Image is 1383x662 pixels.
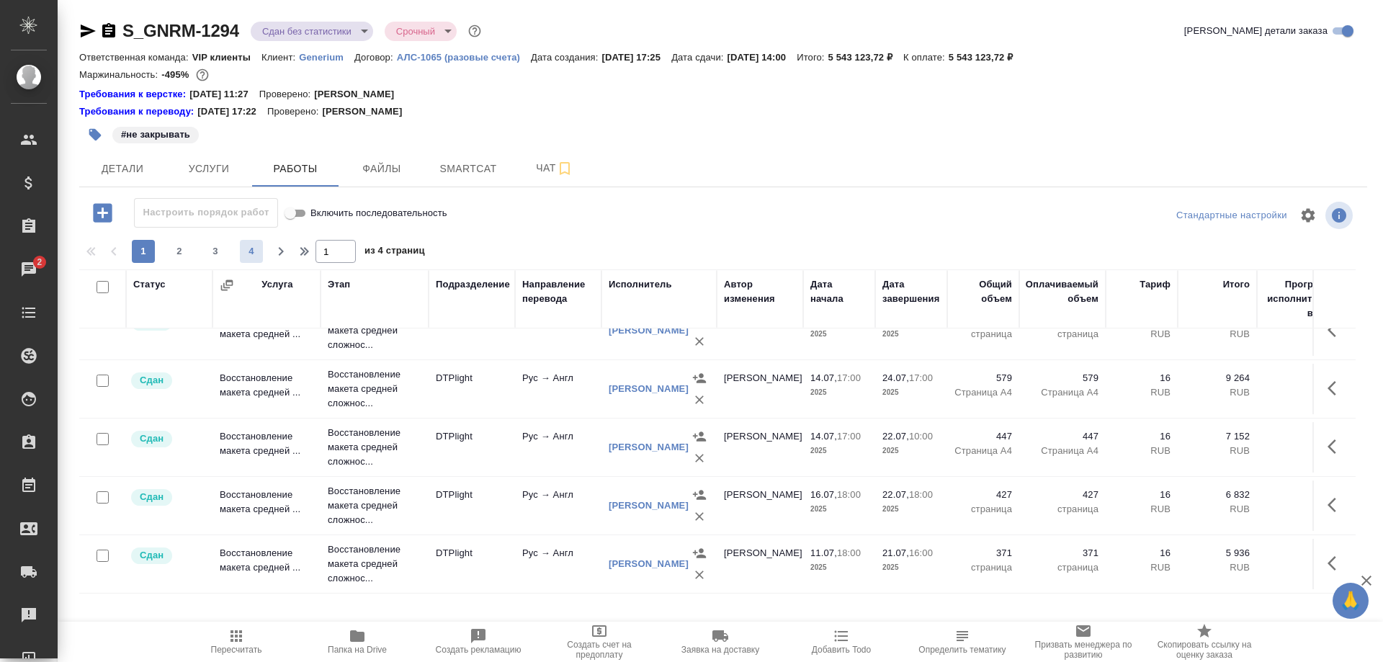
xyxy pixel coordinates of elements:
span: Включить последовательность [310,206,447,220]
p: 7 152 [1185,429,1250,444]
p: 2025 [882,444,940,458]
p: 2025 [882,327,940,341]
div: Менеджер проверил работу исполнителя, передает ее на следующий этап [130,546,205,565]
p: Сдан [140,373,164,388]
td: [PERSON_NAME] [717,422,803,473]
p: VIP клиенты [192,52,261,63]
p: RUB [1185,385,1250,400]
td: Рус → Англ [515,539,601,589]
p: страница [1026,560,1098,575]
p: [PERSON_NAME] [314,87,405,102]
div: Сдан без статистики [251,22,373,41]
p: Страница А4 [1026,444,1098,458]
p: 24.07, [882,372,909,383]
span: Услуги [174,160,243,178]
button: Скопировать ссылку для ЯМессенджера [79,22,97,40]
button: Удалить [689,389,710,411]
p: 17:00 [837,431,861,442]
button: Доп статусы указывают на важность/срочность заказа [465,22,484,40]
span: Детали [88,160,157,178]
p: [DATE] 17:22 [197,104,267,119]
p: RUB [1113,327,1171,341]
p: К оплате: [903,52,949,63]
button: Чтобы определение сработало, загрузи исходные файлы на странице "файлы" и привяжи проект в SmartCat [902,622,1023,662]
p: 2025 [882,385,940,400]
td: DTPlight [429,480,515,531]
p: 2025 [882,560,940,575]
p: Восстановление макета средней сложнос... [328,367,421,411]
p: Сдан [140,548,164,563]
p: 10:00 [909,431,933,442]
span: 🙏 [1338,586,1363,616]
button: 3 [204,240,227,263]
p: Сдан [140,431,164,446]
p: Итого: [797,52,828,63]
div: Дата завершения [882,277,940,306]
td: Восстановление макета средней ... [212,305,321,356]
button: Назначить [689,367,710,389]
p: #не закрывать [121,128,190,142]
button: Назначить [689,542,710,564]
td: DTPlight [429,305,515,356]
div: Оплачиваемый объем [1026,277,1098,306]
div: split button [1173,205,1291,227]
a: S_GNRM-1294 [122,21,239,40]
p: 9 264 [1185,371,1250,385]
p: 16 [1113,371,1171,385]
p: RUB [1113,385,1171,400]
td: DTPlight [429,539,515,589]
button: Назначить [689,484,710,506]
p: RUB [1185,444,1250,458]
p: Восстановление макета средней сложнос... [328,484,421,527]
p: страница [1026,502,1098,516]
div: Сдан без статистики [385,22,457,41]
p: Восстановление макета средней сложнос... [328,542,421,586]
p: 2025 [810,560,868,575]
div: Этап [328,277,350,292]
p: [DATE] 11:27 [189,87,259,102]
button: Здесь прячутся важные кнопки [1319,488,1353,522]
td: [PERSON_NAME] [717,480,803,531]
td: Восстановление макета средней ... [212,539,321,589]
span: [PERSON_NAME] детали заказа [1184,24,1328,38]
p: Generium [299,52,354,63]
p: АЛС-1065 (разовые счета) [397,52,531,63]
span: Файлы [347,160,416,178]
td: [PERSON_NAME] [717,539,803,589]
p: 447 [954,429,1012,444]
p: Дата создания: [531,52,601,63]
div: Направление перевода [522,277,594,306]
p: 427 [954,488,1012,502]
button: 4 [240,240,263,263]
div: Нажми, чтобы открыть папку с инструкцией [79,87,189,102]
p: 17:00 [837,372,861,383]
p: Дата сдачи: [671,52,727,63]
span: не закрывать [111,128,200,140]
a: 2 [4,251,54,287]
p: 6 832 [1185,488,1250,502]
p: [DATE] 17:25 [602,52,672,63]
div: Менеджер проверил работу исполнителя, передает ее на следующий этап [130,488,205,507]
div: Статус [133,277,166,292]
div: Исполнитель [609,277,672,292]
p: Сдан [140,490,164,504]
td: Рус → Англ [515,364,601,414]
p: 2025 [810,502,868,516]
p: Восстановление макета средней сложнос... [328,309,421,352]
button: Здесь прячутся важные кнопки [1319,546,1353,581]
p: -495% [161,69,192,80]
p: 5 936 [1185,546,1250,560]
td: Рус → Англ [515,480,601,531]
td: Восстановление макета средней ... [212,422,321,473]
p: RUB [1113,444,1171,458]
p: RUB [1185,327,1250,341]
span: 2 [28,255,50,269]
td: [PERSON_NAME] [717,364,803,414]
span: Smartcat [434,160,503,178]
p: 22.07, [882,489,909,500]
p: Страница А4 [954,385,1012,400]
p: 2025 [810,385,868,400]
a: Требования к переводу: [79,104,197,119]
button: Назначить [689,426,710,447]
span: Настроить таблицу [1291,198,1325,233]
